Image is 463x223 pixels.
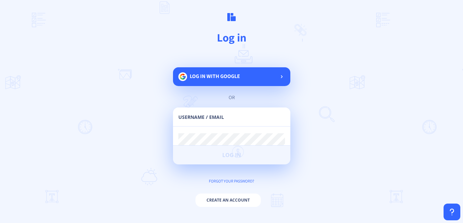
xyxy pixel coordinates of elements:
img: logo.svg [227,13,235,21]
button: Log in [173,146,290,164]
div: or [180,94,284,101]
button: Create an account [195,194,261,207]
span: Log in with google [190,73,240,80]
img: google.svg [178,72,187,81]
div: forgot your password? [173,178,290,184]
h1: Log in [35,30,428,45]
span: Log in [222,152,241,158]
